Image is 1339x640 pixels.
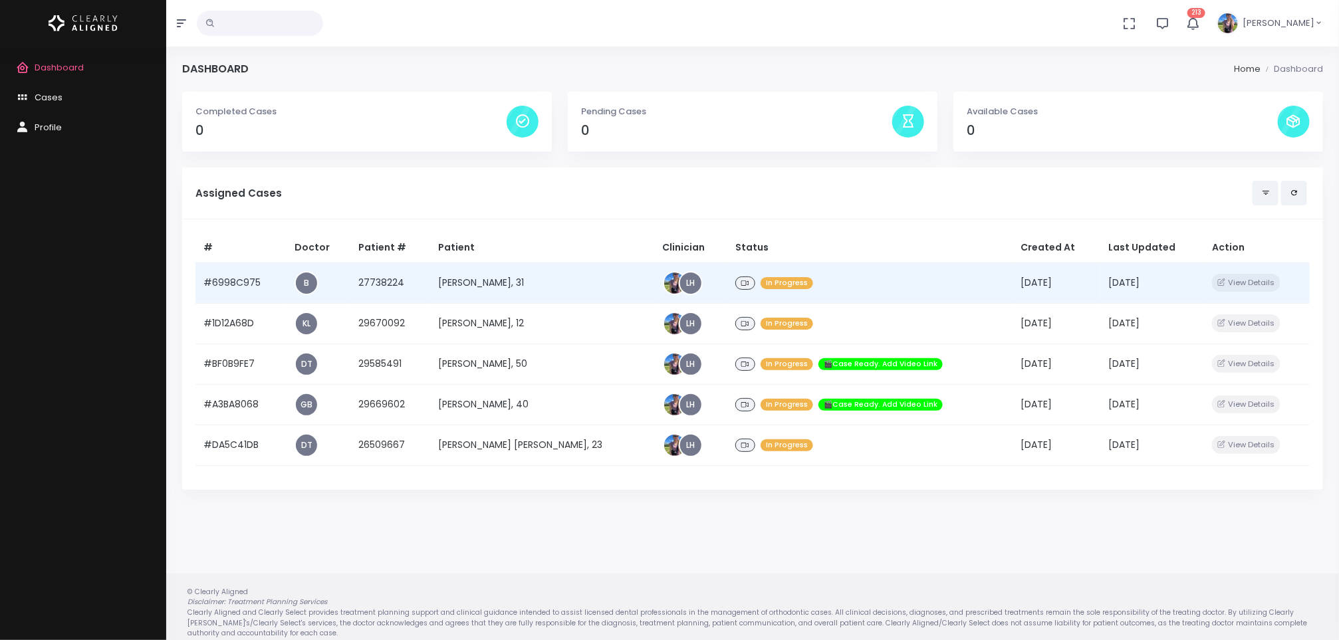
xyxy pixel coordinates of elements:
[296,435,317,456] a: DT
[296,272,317,294] a: B
[1021,357,1052,370] span: [DATE]
[35,121,62,134] span: Profile
[761,277,813,290] span: In Progress
[1212,314,1280,332] button: View Details
[430,344,655,384] td: [PERSON_NAME], 50
[1234,62,1261,76] li: Home
[195,105,507,118] p: Completed Cases
[174,587,1331,639] div: © Clearly Aligned Clearly Aligned and Clearly Select provides treatment planning support and clin...
[1013,233,1100,263] th: Created At
[1108,316,1140,330] span: [DATE]
[350,263,430,303] td: 27738224
[680,394,701,415] a: LH
[296,313,317,334] a: KL
[727,233,1013,263] th: Status
[1212,274,1280,292] button: View Details
[1212,395,1280,413] button: View Details
[680,272,701,294] a: LH
[296,354,317,375] a: DT
[761,318,813,330] span: In Progress
[967,123,1278,138] h4: 0
[350,344,430,384] td: 29585491
[430,425,655,465] td: [PERSON_NAME] [PERSON_NAME], 23
[195,384,287,425] td: #A3BA8068
[350,233,430,263] th: Patient #
[581,123,892,138] h4: 0
[1261,62,1323,76] li: Dashboard
[350,384,430,425] td: 29669602
[1108,357,1140,370] span: [DATE]
[680,435,701,456] a: LH
[287,233,350,263] th: Doctor
[1212,355,1280,373] button: View Details
[430,233,655,263] th: Patient
[761,439,813,452] span: In Progress
[195,344,287,384] td: #BF0B9FE7
[187,597,327,607] em: Disclaimer: Treatment Planning Services
[195,187,1253,199] h5: Assigned Cases
[182,62,249,75] h4: Dashboard
[1100,233,1204,263] th: Last Updated
[1021,397,1052,411] span: [DATE]
[350,303,430,344] td: 29670092
[655,233,728,263] th: Clinician
[430,263,655,303] td: [PERSON_NAME], 31
[1021,438,1052,451] span: [DATE]
[195,233,287,263] th: #
[195,123,507,138] h4: 0
[818,399,943,411] span: 🎬Case Ready. Add Video Link
[1108,397,1140,411] span: [DATE]
[581,105,892,118] p: Pending Cases
[1021,316,1052,330] span: [DATE]
[818,358,943,371] span: 🎬Case Ready. Add Video Link
[1204,233,1310,263] th: Action
[296,394,317,415] a: GB
[195,303,287,344] td: #1D12A68D
[1216,11,1240,35] img: Header Avatar
[1212,436,1280,454] button: View Details
[967,105,1278,118] p: Available Cases
[761,399,813,411] span: In Progress
[35,61,84,74] span: Dashboard
[1108,438,1140,451] span: [DATE]
[680,354,701,375] a: LH
[195,263,287,303] td: #6998C975
[49,9,118,37] img: Logo Horizontal
[1243,17,1314,30] span: [PERSON_NAME]
[761,358,813,371] span: In Progress
[430,384,655,425] td: [PERSON_NAME], 40
[430,303,655,344] td: [PERSON_NAME], 12
[35,91,62,104] span: Cases
[195,425,287,465] td: #DA5C41DB
[1108,276,1140,289] span: [DATE]
[1187,8,1205,18] span: 213
[350,425,430,465] td: 26509667
[1021,276,1052,289] span: [DATE]
[680,313,701,334] a: LH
